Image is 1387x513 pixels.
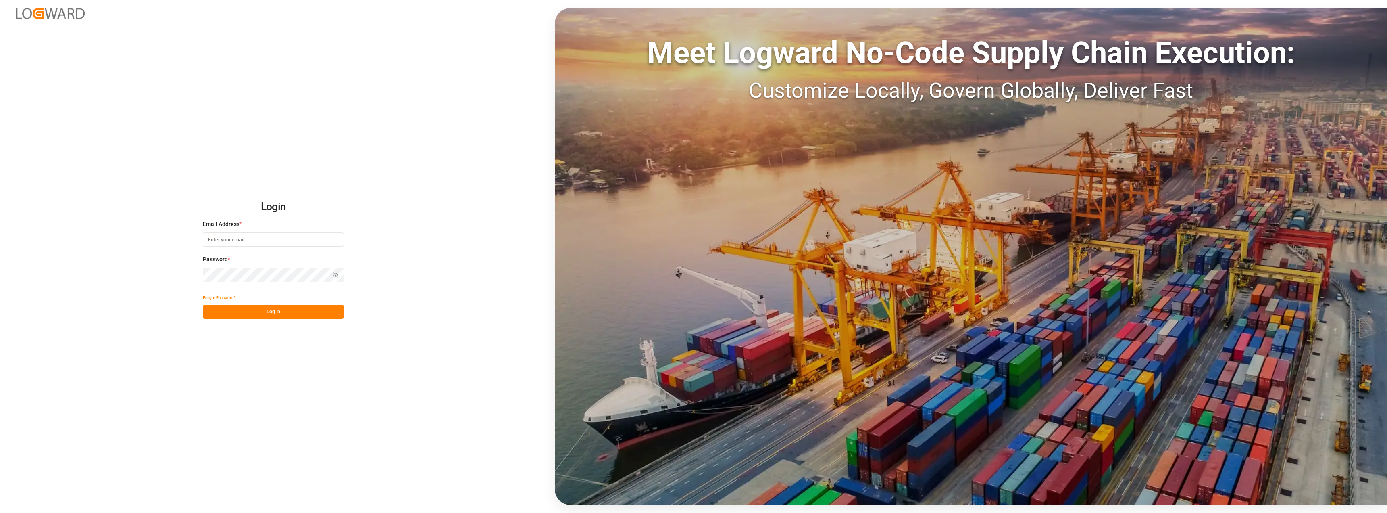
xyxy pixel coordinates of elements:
[203,220,239,228] span: Email Address
[203,232,344,247] input: Enter your email
[203,291,236,305] button: Forgot Password?
[203,255,228,264] span: Password
[555,30,1387,75] div: Meet Logward No-Code Supply Chain Execution:
[203,305,344,319] button: Log In
[203,194,344,220] h2: Login
[555,75,1387,107] div: Customize Locally, Govern Globally, Deliver Fast
[16,8,85,19] img: Logward_new_orange.png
